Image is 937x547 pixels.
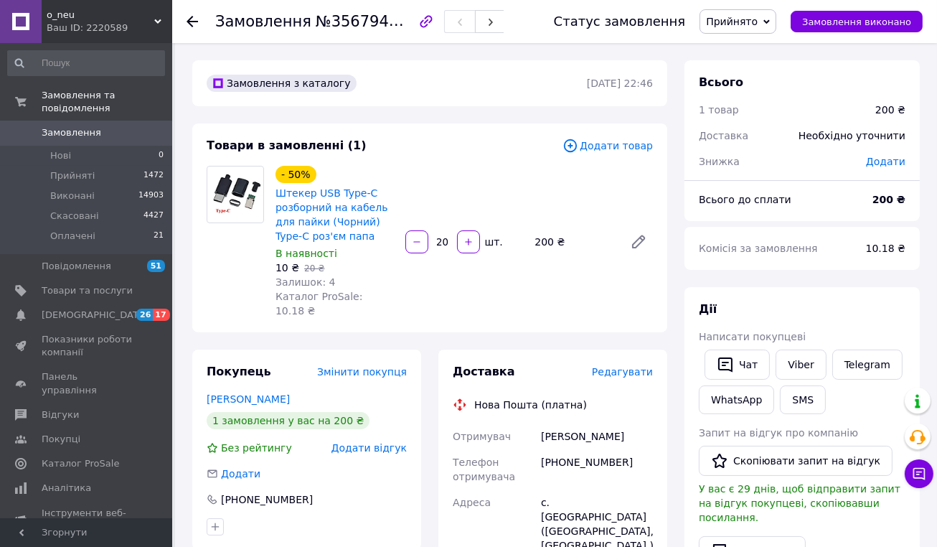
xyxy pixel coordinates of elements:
[699,331,806,342] span: Написати покупцеві
[153,309,169,321] span: 17
[207,365,271,378] span: Покупець
[699,446,893,476] button: Скопіювати запит на відгук
[7,50,165,76] input: Пошук
[276,187,387,242] a: Штекер USB Type-C розборний на кабель для пайки (Чорний) Type-C роз'єм папа
[471,398,590,412] div: Нова Пошта (платна)
[587,78,653,89] time: [DATE] 22:46
[304,263,324,273] span: 20 ₴
[276,276,336,288] span: Залишок: 4
[538,449,656,490] div: [PHONE_NUMBER]
[866,243,905,254] span: 10.18 ₴
[50,149,71,162] span: Нові
[699,302,717,316] span: Дії
[143,169,164,182] span: 1472
[699,427,858,439] span: Запит на відгук про компанію
[453,365,515,378] span: Доставка
[872,194,905,205] b: 200 ₴
[538,424,656,449] div: [PERSON_NAME]
[42,408,79,421] span: Відгуки
[42,457,119,470] span: Каталог ProSale
[42,433,80,446] span: Покупці
[276,166,316,183] div: - 50%
[207,172,263,216] img: Штекер USB Type-C розборний на кабель для пайки (Чорний) Type-C роз'єм папа
[159,149,164,162] span: 0
[276,248,337,259] span: В наявності
[790,120,914,151] div: Необхідно уточнити
[699,104,739,116] span: 1 товар
[699,385,774,414] a: WhatsApp
[699,194,791,205] span: Всього до сплати
[832,350,903,380] a: Telegram
[276,291,362,317] span: Каталог ProSale: 10.18 ₴
[705,350,770,380] button: Чат
[42,284,133,297] span: Товари та послуги
[453,431,511,442] span: Отримувач
[875,103,905,117] div: 200 ₴
[220,492,314,507] div: [PHONE_NUMBER]
[317,366,407,378] span: Змінити покупця
[221,442,292,454] span: Без рейтингу
[207,75,357,92] div: Замовлення з каталогу
[207,139,367,152] span: Товари в замовленні (1)
[221,468,260,480] span: Додати
[866,156,905,167] span: Додати
[207,412,369,429] div: 1 замовлення у вас на 200 ₴
[481,235,504,249] div: шт.
[143,210,164,223] span: 4427
[50,230,95,243] span: Оплачені
[699,75,743,89] span: Всього
[699,130,748,141] span: Доставка
[147,260,165,272] span: 51
[50,210,99,223] span: Скасовані
[42,507,133,533] span: Інструменти веб-майстра та SEO
[699,243,818,254] span: Комісія за замовлення
[802,17,911,27] span: Замовлення виконано
[331,442,407,454] span: Додати відгук
[42,333,133,359] span: Показники роботи компанії
[562,138,653,154] span: Додати товар
[276,262,299,273] span: 10 ₴
[706,16,758,27] span: Прийнято
[554,14,686,29] div: Статус замовлення
[453,457,515,482] span: Телефон отримувача
[207,393,290,405] a: [PERSON_NAME]
[791,11,923,32] button: Замовлення виконано
[42,370,133,396] span: Панель управління
[154,230,164,243] span: 21
[699,156,740,167] span: Знижка
[776,350,826,380] a: Viber
[592,366,653,378] span: Редагувати
[624,228,653,256] a: Редагувати
[699,483,900,523] span: У вас є 29 днів, щоб відправити запит на відгук покупцеві, скопіювавши посилання.
[215,13,311,30] span: Замовлення
[187,14,198,29] div: Повернутися назад
[453,497,491,508] span: Адреса
[50,169,95,182] span: Прийняті
[316,12,418,30] span: №356794684
[138,190,164,202] span: 14903
[50,190,95,202] span: Виконані
[42,89,172,115] span: Замовлення та повідомлення
[42,482,91,495] span: Аналітика
[780,385,826,414] button: SMS
[136,309,153,321] span: 26
[42,309,148,322] span: [DEMOGRAPHIC_DATA]
[47,9,154,22] span: o_neu
[42,126,101,139] span: Замовлення
[42,260,111,273] span: Повідомлення
[47,22,172,34] div: Ваш ID: 2220589
[905,459,933,488] button: Чат з покупцем
[529,232,618,252] div: 200 ₴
